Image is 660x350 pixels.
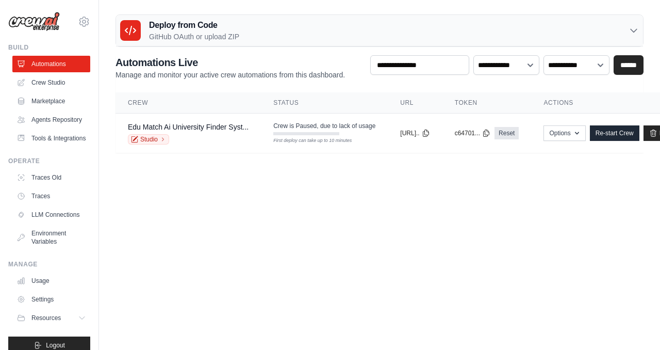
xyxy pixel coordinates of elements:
[12,291,90,308] a: Settings
[8,260,90,268] div: Manage
[12,169,90,186] a: Traces Old
[543,125,585,141] button: Options
[388,92,442,114] th: URL
[149,31,239,42] p: GitHub OAuth or upload ZIP
[590,125,639,141] a: Re-start Crew
[12,188,90,204] a: Traces
[46,341,65,349] span: Logout
[115,55,345,70] h2: Automations Live
[12,74,90,91] a: Crew Studio
[12,273,90,289] a: Usage
[128,123,249,131] a: Edu Match Ai University Finder Syst...
[261,92,388,114] th: Status
[494,127,519,139] a: Reset
[12,225,90,250] a: Environment Variables
[115,70,345,80] p: Manage and monitor your active crew automations from this dashboard.
[12,56,90,72] a: Automations
[12,112,90,128] a: Agents Repository
[8,157,90,165] div: Operate
[12,310,90,326] button: Resources
[128,134,169,145] a: Studio
[442,92,532,114] th: Token
[12,130,90,147] a: Tools & Integrations
[273,122,375,130] span: Crew is Paused, due to lack of usage
[12,93,90,109] a: Marketplace
[31,314,61,322] span: Resources
[12,206,90,223] a: LLM Connections
[273,137,339,145] div: First deploy can take up to 10 minutes
[8,12,60,31] img: Logo
[149,19,239,31] h3: Deploy from Code
[115,92,261,114] th: Crew
[455,129,490,137] button: c64701...
[8,43,90,52] div: Build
